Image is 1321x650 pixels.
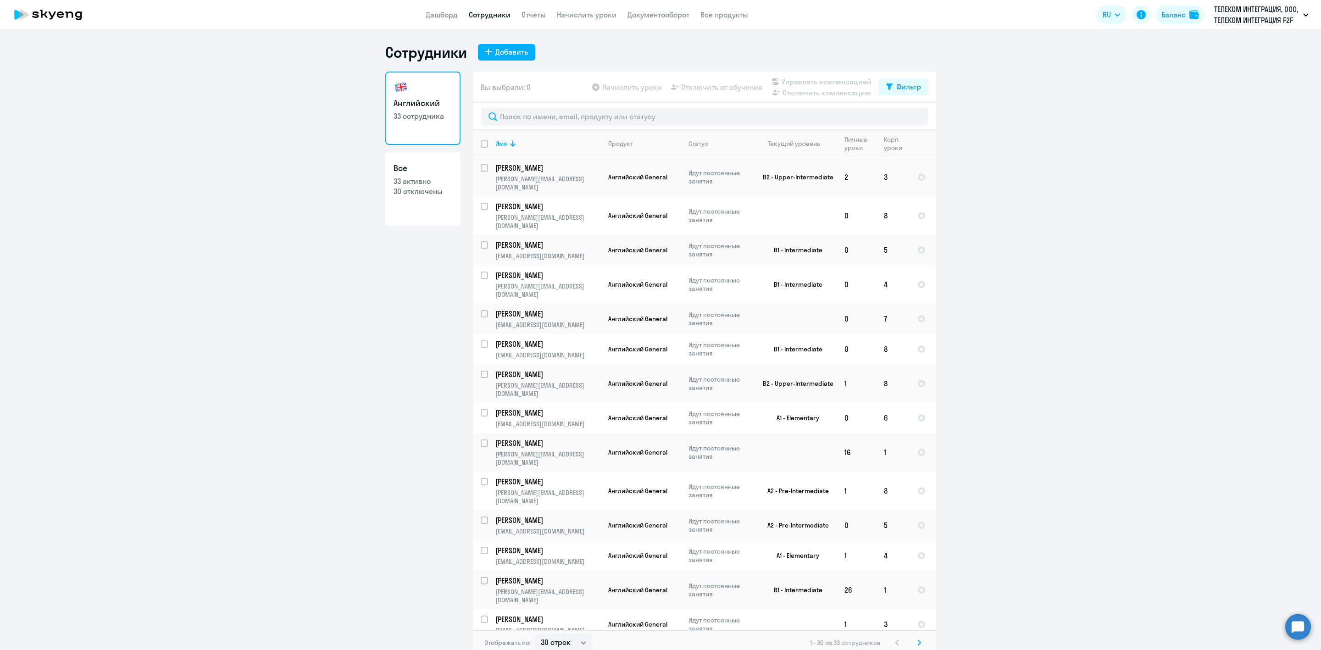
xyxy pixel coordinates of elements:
td: 0 [837,196,877,235]
p: Идут постоянные занятия [688,547,751,564]
td: 3 [877,609,910,639]
p: [PERSON_NAME] [495,545,599,556]
p: [EMAIL_ADDRESS][DOMAIN_NAME] [495,321,600,329]
div: Текущий уровень [759,139,837,148]
td: 1 [837,540,877,571]
td: 1 [837,609,877,639]
button: Фильтр [879,79,928,95]
td: 1 [837,364,877,403]
p: [PERSON_NAME][EMAIL_ADDRESS][DOMAIN_NAME] [495,588,600,604]
button: RU [1096,6,1127,24]
p: Идут постоянные занятия [688,242,751,258]
span: Английский General [608,551,667,560]
h3: Все [394,162,452,174]
td: 0 [837,265,877,304]
td: 0 [837,403,877,433]
div: Добавить [495,46,528,57]
span: Английский General [608,315,667,323]
button: Балансbalance [1156,6,1204,24]
p: [PERSON_NAME] [495,614,599,624]
span: Английский General [608,211,667,220]
p: [PERSON_NAME] [495,201,599,211]
p: [PERSON_NAME] [495,515,599,525]
div: Личные уроки [844,135,870,152]
td: 4 [877,265,910,304]
p: [PERSON_NAME][EMAIL_ADDRESS][DOMAIN_NAME] [495,489,600,505]
p: [PERSON_NAME][EMAIL_ADDRESS][DOMAIN_NAME] [495,381,600,398]
span: Английский General [608,620,667,628]
td: 8 [877,364,910,403]
p: [EMAIL_ADDRESS][DOMAIN_NAME] [495,351,600,359]
div: Имя [495,139,600,148]
p: [PERSON_NAME][EMAIL_ADDRESS][DOMAIN_NAME] [495,213,600,230]
h1: Сотрудники [385,43,467,61]
td: 5 [877,510,910,540]
span: Английский General [608,448,667,456]
p: [EMAIL_ADDRESS][DOMAIN_NAME] [495,527,600,535]
p: [PERSON_NAME][EMAIL_ADDRESS][DOMAIN_NAME] [495,282,600,299]
a: Документооборот [627,10,689,19]
div: Корп. уроки [884,135,910,152]
span: Отображать по: [484,639,531,647]
span: Английский General [608,280,667,289]
span: Английский General [608,345,667,353]
a: [PERSON_NAME] [495,515,600,525]
a: [PERSON_NAME] [495,438,600,448]
td: 5 [877,235,910,265]
td: 26 [837,571,877,609]
p: ТЕЛЕКОМ ИНТЕГРАЦИЯ, ООО, ТЕЛЕКОМ ИНТЕГРАЦИЯ F2F [1214,4,1299,26]
td: 8 [877,472,910,510]
div: Корп. уроки [884,135,904,152]
p: Идут постоянные занятия [688,616,751,633]
div: Текущий уровень [768,139,820,148]
button: Добавить [478,44,535,61]
p: [PERSON_NAME] [495,309,599,319]
p: [PERSON_NAME] [495,408,599,418]
h3: Английский [394,97,452,109]
p: Идут постоянные занятия [688,276,751,293]
a: [PERSON_NAME] [495,408,600,418]
p: [PERSON_NAME] [495,270,599,280]
td: 0 [837,334,877,364]
td: 3 [877,158,910,196]
td: 7 [877,304,910,334]
a: [PERSON_NAME] [495,339,600,349]
a: [PERSON_NAME] [495,477,600,487]
a: [PERSON_NAME] [495,545,600,556]
p: Идут постоянные занятия [688,341,751,357]
td: 2 [837,158,877,196]
div: Фильтр [896,81,921,92]
img: english [394,80,408,94]
p: [PERSON_NAME] [495,438,599,448]
p: 33 сотрудника [394,111,452,121]
p: [EMAIL_ADDRESS][DOMAIN_NAME] [495,252,600,260]
p: Идут постоянные занятия [688,311,751,327]
p: Идут постоянные занятия [688,582,751,598]
a: [PERSON_NAME] [495,240,600,250]
span: 1 - 30 из 33 сотрудников [810,639,881,647]
p: [PERSON_NAME] [495,477,599,487]
td: A2 - Pre-Intermediate [752,472,837,510]
td: B1 - Intermediate [752,235,837,265]
td: 8 [877,334,910,364]
p: [PERSON_NAME] [495,576,599,586]
a: [PERSON_NAME] [495,369,600,379]
p: Идут постоянные занятия [688,207,751,224]
p: Идут постоянные занятия [688,410,751,426]
a: [PERSON_NAME] [495,270,600,280]
span: Вы выбрали: 0 [481,82,531,93]
p: [PERSON_NAME] [495,240,599,250]
span: RU [1103,9,1111,20]
img: balance [1189,10,1199,19]
td: 0 [837,235,877,265]
td: 8 [877,196,910,235]
a: [PERSON_NAME] [495,614,600,624]
div: Статус [688,139,708,148]
td: 6 [877,403,910,433]
a: Отчеты [522,10,546,19]
td: 0 [837,304,877,334]
a: [PERSON_NAME] [495,201,600,211]
span: Английский General [608,414,667,422]
p: Идут постоянные занятия [688,169,751,185]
